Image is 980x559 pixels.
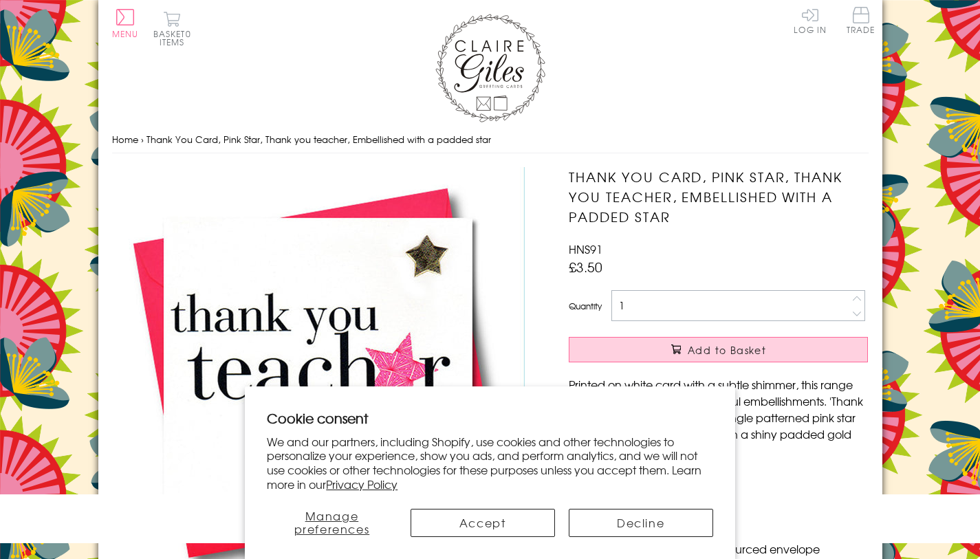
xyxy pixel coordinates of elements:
a: Trade [847,7,875,36]
span: £3.50 [569,257,602,276]
span: Menu [112,28,139,40]
a: Log In [794,7,827,34]
p: We and our partners, including Shopify, use cookies and other technologies to personalize your ex... [267,435,713,492]
span: 0 items [160,28,191,48]
img: Claire Giles Greetings Cards [435,14,545,122]
button: Decline [569,509,713,537]
h1: Thank You Card, Pink Star, Thank you teacher, Embellished with a padded star [569,167,868,226]
span: Trade [847,7,875,34]
p: Printed on white card with a subtle shimmer, this range has large graphics and beautiful embellis... [569,376,868,459]
a: Privacy Policy [326,476,398,492]
button: Accept [411,509,555,537]
a: Home [112,133,138,146]
button: Basket0 items [153,11,191,46]
button: Manage preferences [267,509,396,537]
h2: Cookie consent [267,408,713,428]
label: Quantity [569,300,602,312]
span: Manage preferences [294,507,370,537]
button: Menu [112,9,139,38]
button: Add to Basket [569,337,868,362]
span: HNS91 [569,241,602,257]
span: › [141,133,144,146]
nav: breadcrumbs [112,126,869,154]
span: Thank You Card, Pink Star, Thank you teacher, Embellished with a padded star [146,133,491,146]
span: Add to Basket [688,343,766,357]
